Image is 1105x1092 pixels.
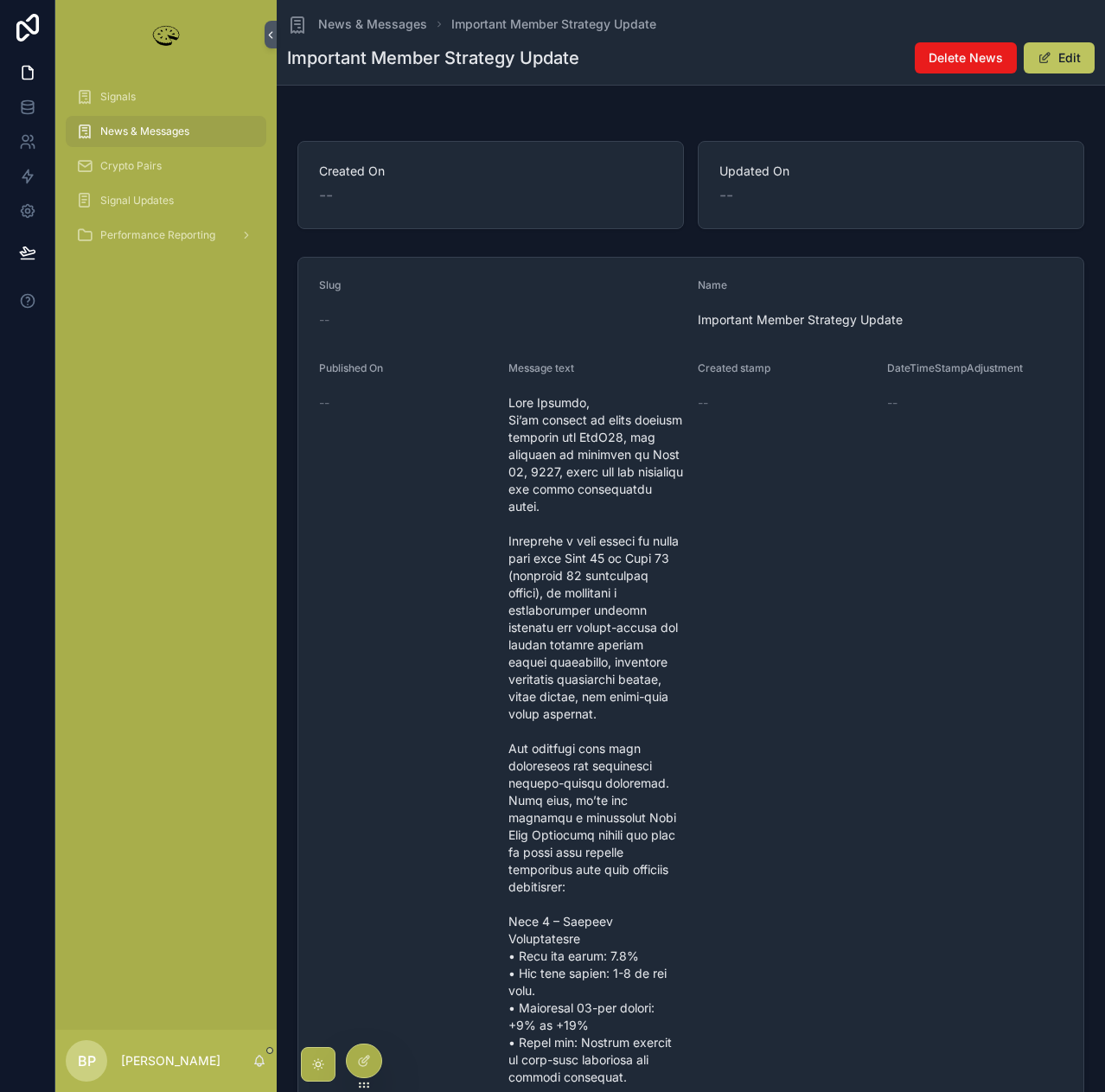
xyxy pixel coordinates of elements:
span: Signal Updates [100,194,174,208]
p: [PERSON_NAME] [121,1052,220,1070]
span: Signals [100,90,136,104]
a: Signal Updates [66,185,266,216]
span: Created stamp [698,361,770,374]
span: -- [719,183,733,208]
span: News & Messages [100,125,189,138]
a: Performance Reporting [66,220,266,251]
span: News & Messages [318,16,427,33]
span: -- [887,394,897,412]
span: Slug [319,278,341,291]
a: News & Messages [287,14,427,35]
span: Message text [508,361,574,374]
span: Important Member Strategy Update [698,311,1063,329]
span: DateTimeStampAdjustment [887,361,1023,374]
span: Updated On [719,163,1063,180]
button: Edit [1024,42,1095,73]
a: Crypto Pairs [66,150,266,182]
span: Delete News [929,49,1003,67]
a: Signals [66,81,266,112]
a: Important Member Strategy Update [451,16,656,33]
button: Delete News [915,42,1017,73]
h1: Important Member Strategy Update [287,46,579,70]
span: -- [319,311,329,329]
span: -- [319,183,333,208]
a: News & Messages [66,116,266,147]
span: Name [698,278,727,291]
span: Performance Reporting [100,228,215,242]
span: Published On [319,361,383,374]
span: Created On [319,163,662,180]
div: scrollable content [55,69,277,273]
span: -- [698,394,708,412]
img: App logo [149,21,183,48]
span: BP [78,1050,96,1071]
span: -- [319,394,329,412]
span: Crypto Pairs [100,159,162,173]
